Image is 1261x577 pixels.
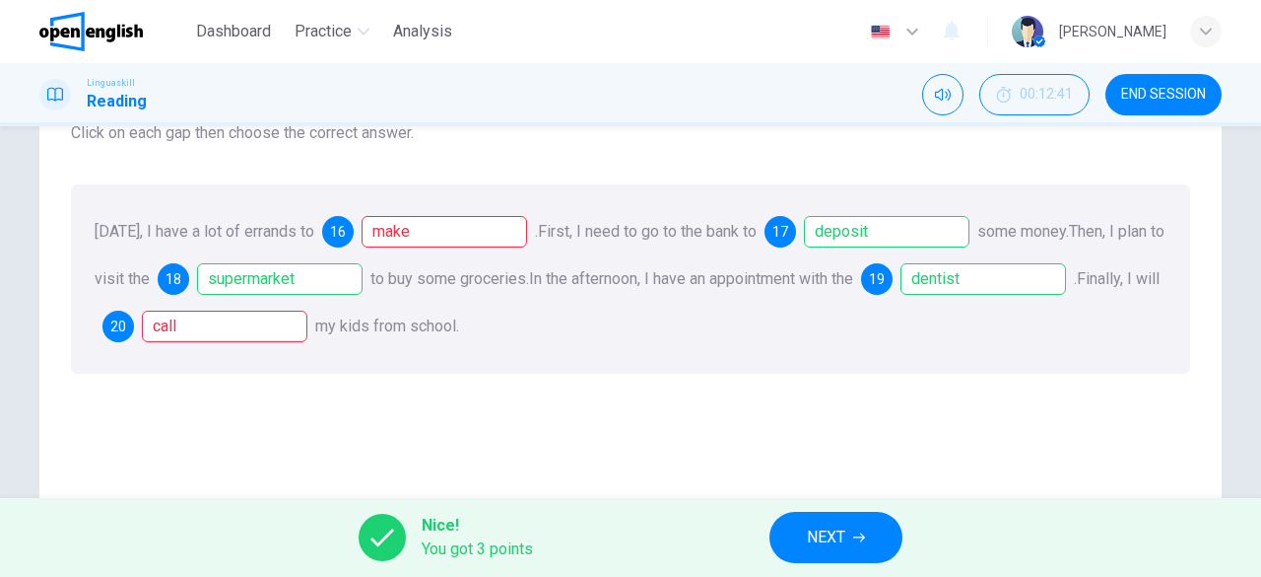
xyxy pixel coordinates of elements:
[39,12,188,51] a: OpenEnglish logo
[95,222,314,241] span: [DATE], I have a lot of errands to
[1012,16,1043,47] img: Profile picture
[1121,87,1206,103] span: END SESSION
[370,269,529,288] span: to buy some groceries.
[868,25,893,39] img: en
[87,76,135,90] span: Linguaskill
[1077,269,1160,288] span: Finally, I will
[764,216,969,248] div: deposit
[315,317,459,335] span: my kids from school.
[188,14,279,49] button: Dashboard
[1059,20,1166,43] div: [PERSON_NAME]
[287,14,377,49] button: Practice
[197,263,363,295] div: supermarket
[158,263,363,295] div: supermarket
[1074,269,1077,288] span: .
[87,90,147,113] h1: Reading
[71,121,1190,145] span: Click on each gap then choose the correct answer.
[804,216,969,248] div: deposit
[979,74,1090,115] div: Hide
[166,272,181,286] span: 18
[979,74,1090,115] button: 00:12:41
[385,14,460,49] button: Analysis
[769,512,902,563] button: NEXT
[922,74,963,115] div: Mute
[142,311,307,342] div: call
[322,216,527,248] div: run
[861,263,1066,295] div: dentist
[529,269,853,288] span: In the afternoon, I have an appointment with the
[538,222,757,241] span: First, I need to go to the bank to
[1020,87,1073,103] span: 00:12:41
[869,272,885,286] span: 19
[110,320,126,333] span: 20
[807,524,845,551] span: NEXT
[102,311,307,342] div: collect
[330,225,346,239] span: 16
[977,222,1069,241] span: some money.
[39,12,143,51] img: OpenEnglish logo
[196,20,271,43] span: Dashboard
[900,263,1066,295] div: dentist
[422,538,533,561] span: You got 3 points
[1105,74,1222,115] button: END SESSION
[362,216,527,248] div: make
[535,222,538,241] span: .
[772,225,788,239] span: 17
[422,514,533,538] span: Nice!
[393,20,452,43] span: Analysis
[295,20,352,43] span: Practice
